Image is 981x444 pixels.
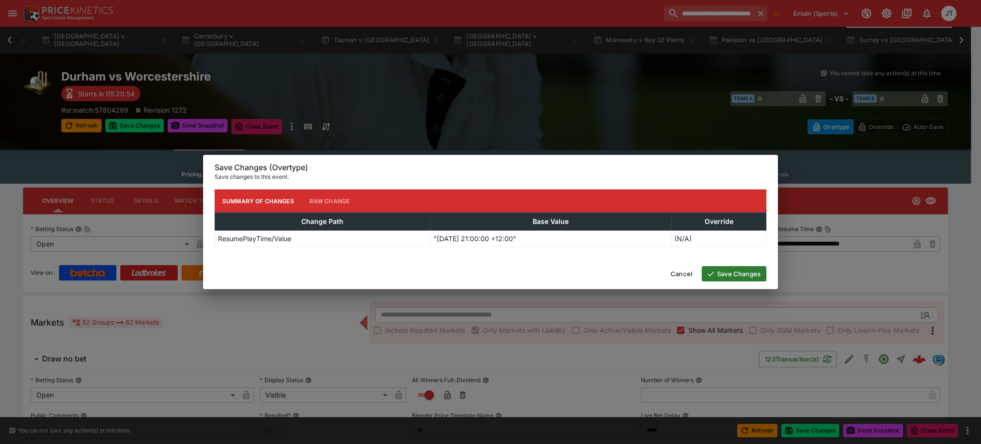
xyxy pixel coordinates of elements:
button: Summary of Changes [215,189,302,212]
th: Override [672,213,766,231]
td: "[DATE] 21:00:00 +12:00" [430,231,672,247]
th: Change Path [215,213,431,231]
p: ResumePlayTime/Value [218,234,291,244]
p: Save changes to this event. [215,172,766,182]
td: (N/A) [672,231,766,247]
th: Base Value [430,213,672,231]
button: Raw Change [302,189,358,212]
h6: Save Changes (Overtype) [215,163,766,173]
button: Save Changes [702,266,766,281]
button: Cancel [665,266,698,281]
